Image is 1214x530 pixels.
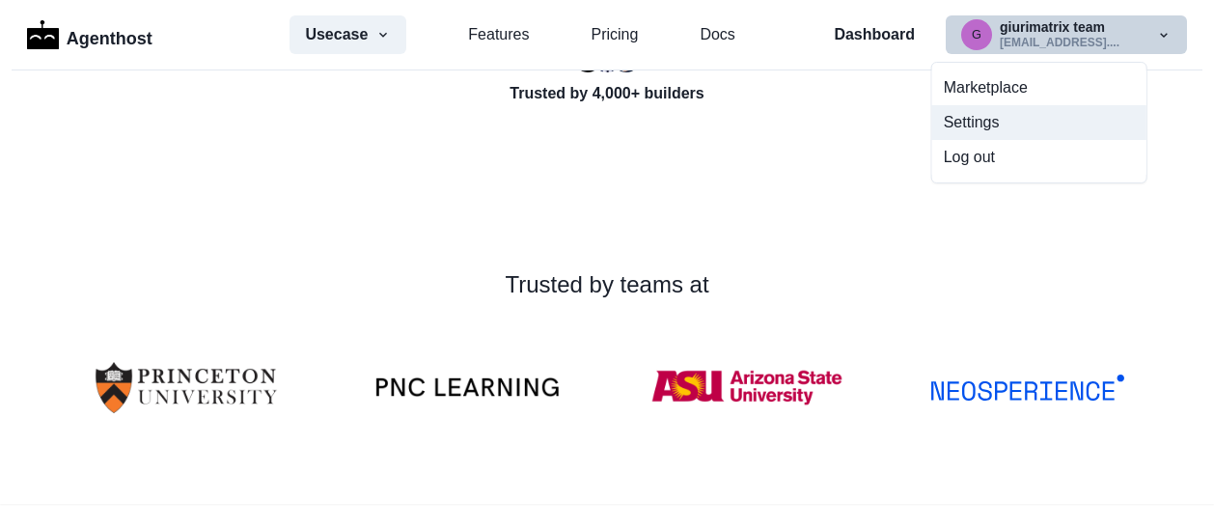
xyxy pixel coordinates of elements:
button: Log out [932,140,1146,175]
img: PNC-LEARNING-Logo-v2.1.webp [371,377,564,398]
p: Trusted by teams at [62,267,1152,302]
img: Logo [27,20,59,49]
a: LogoAgenthost [27,18,152,52]
button: Marketplace [932,70,1146,105]
img: University-of-Princeton-Logo.png [90,333,283,442]
button: Settings [932,105,1146,140]
button: giurimatrix@gmail.comgiurimatrix team[EMAIL_ADDRESS].... [946,15,1187,54]
p: Trusted by 4,000+ builders [144,82,1070,105]
a: Docs [700,23,734,46]
button: Usecase [290,15,406,54]
a: Pricing [591,23,638,46]
p: Agenthost [67,18,152,52]
img: ASU-Logo.png [650,333,843,442]
a: Dashboard [834,23,915,46]
img: NSP_Logo_Blue.svg [931,375,1124,401]
a: Features [468,23,529,46]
